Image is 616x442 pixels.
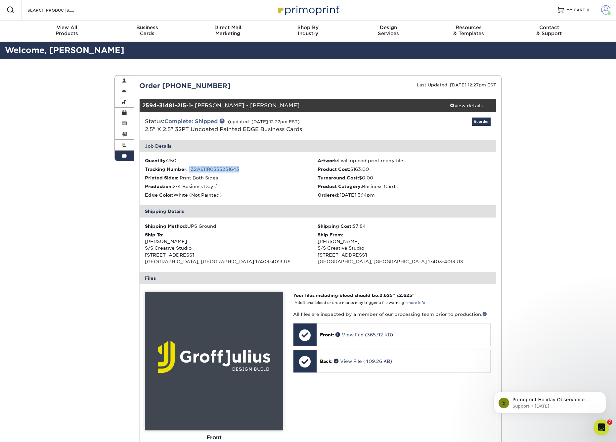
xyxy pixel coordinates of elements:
[335,332,393,337] a: View File (365.92 KB)
[428,21,509,42] a: Resources& Templates
[318,184,362,189] strong: Product Category:
[318,158,338,163] strong: Artwork:
[140,99,437,112] div: - [PERSON_NAME] - [PERSON_NAME]
[318,192,339,198] strong: Ordered:
[145,157,318,164] li: 250
[145,223,187,229] strong: Shipping Method:
[145,232,163,237] strong: Ship To:
[228,119,300,124] small: (updated: [DATE] 12:27pm EST)
[142,102,191,109] strong: 2594-31481-215-1
[417,82,496,87] small: Last Updated: [DATE] 12:27pm EST
[594,419,609,435] iframe: Intercom live chat
[348,21,428,42] a: DesignServices
[407,301,425,305] a: more info
[318,183,491,190] li: Business Cards
[145,184,173,189] strong: Production:
[27,6,91,14] input: SEARCH PRODUCTS.....
[27,25,107,30] span: View All
[268,25,348,30] span: Shop By
[140,205,496,217] div: Shipping Details
[188,25,268,30] span: Direct Mail
[293,301,425,305] small: *Additional bleed or crop marks may trigger a file warning –
[587,8,590,12] span: 0
[484,378,616,424] iframe: Intercom notifications message
[107,25,188,36] div: Cards
[566,7,585,13] span: MY CART
[134,81,318,91] div: Order [PHONE_NUMBER]
[318,174,491,181] li: $0.00
[379,293,393,298] span: 2.625
[145,126,302,132] a: 2.5" X 2.5" 32PT Uncoated Painted EDGE Business Cards
[140,272,496,284] div: Files
[436,102,496,109] div: view details
[164,118,218,124] a: Complete: Shipped
[268,21,348,42] a: Shop ByIndustry
[318,157,491,164] li: I will upload print ready files.
[145,158,167,163] strong: Quantity:
[320,359,332,364] span: Back:
[145,175,178,180] strong: Printed Sides:
[472,118,491,126] a: Reorder
[334,359,392,364] a: View File (409.26 KB)
[318,231,491,265] div: [PERSON_NAME] S/S Creative Studio [STREET_ADDRESS] [GEOGRAPHIC_DATA], [GEOGRAPHIC_DATA] 17403-401...
[293,311,491,318] p: All files are inspected by a member of our processing team prior to production.
[140,118,377,133] div: Status:
[428,25,509,36] div: & Templates
[318,232,343,237] strong: Ship From:
[145,192,173,198] strong: Edge Color:
[107,21,188,42] a: BusinessCards
[189,167,239,172] a: 1Z2A611R0335231643
[318,223,353,229] strong: Shipping Cost:
[27,21,107,42] a: View AllProducts
[348,25,428,36] div: Services
[293,293,415,298] strong: Your files including bleed should be: " x "
[318,167,350,172] strong: Product Cost:
[145,167,188,172] strong: Tracking Number:
[145,231,318,265] div: [PERSON_NAME] S/S Creative Studio [STREET_ADDRESS] [GEOGRAPHIC_DATA], [GEOGRAPHIC_DATA] 17403-401...
[509,21,589,42] a: Contact& Support
[188,21,268,42] a: Direct MailMarketing
[509,25,589,30] span: Contact
[436,99,496,112] a: view details
[348,25,428,30] span: Design
[509,25,589,36] div: & Support
[318,223,491,229] div: $7.84
[188,25,268,36] div: Marketing
[180,175,218,180] span: Print Both Sides
[318,166,491,172] li: $163.00
[275,3,341,17] img: Primoprint
[399,293,412,298] span: 2.625
[268,25,348,36] div: Industry
[428,25,509,30] span: Resources
[140,140,496,152] div: Job Details
[27,25,107,36] div: Products
[318,175,359,180] strong: Turnaround Cost:
[318,192,491,198] li: [DATE] 3:14pm
[145,183,318,190] li: 2-4 Business Days
[145,223,318,229] div: UPS Ground
[320,332,334,337] span: Front:
[607,419,612,425] span: 7
[107,25,188,30] span: Business
[145,192,318,198] li: White (Not Painted)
